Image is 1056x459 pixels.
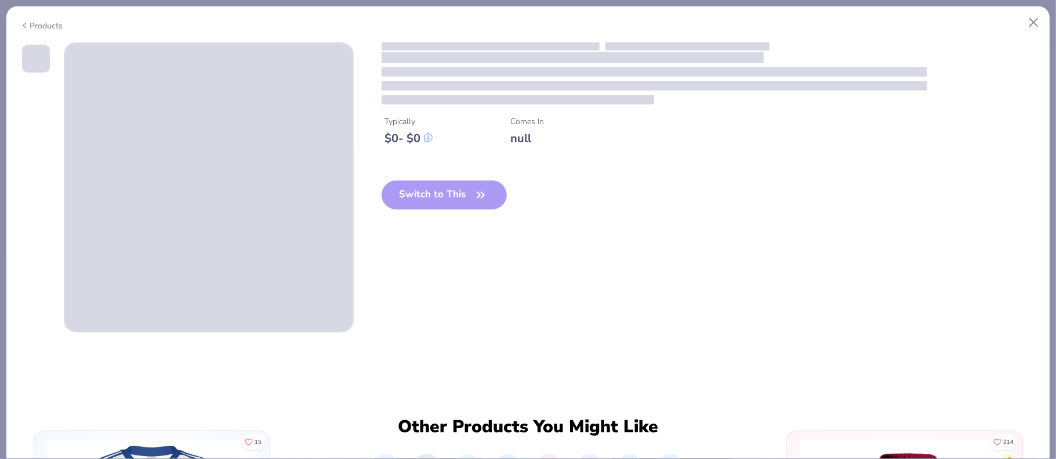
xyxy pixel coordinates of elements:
[255,439,262,445] span: 15
[1003,439,1014,445] span: 214
[1023,12,1045,34] button: Close
[385,131,433,146] div: $ 0 - $ 0
[511,131,545,146] div: null
[241,434,266,450] button: Like
[391,417,666,438] div: Other Products You Might Like
[511,115,545,128] div: Comes In
[20,20,63,32] div: Products
[989,434,1018,450] button: Like
[385,115,433,128] div: Typically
